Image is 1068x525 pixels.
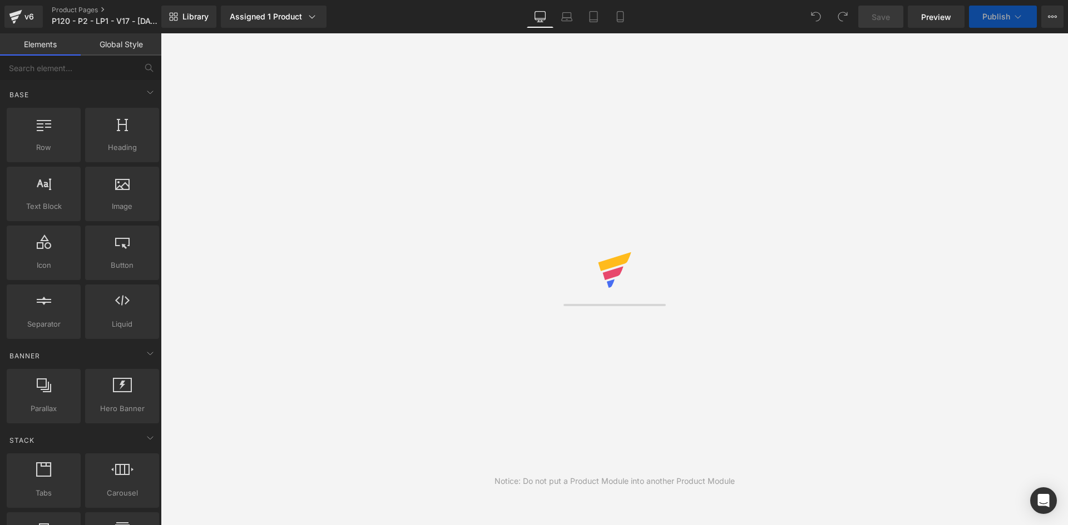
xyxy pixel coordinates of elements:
span: Carousel [88,487,156,499]
a: Preview [908,6,965,28]
span: Image [88,201,156,212]
a: v6 [4,6,43,28]
div: Notice: Do not put a Product Module into another Product Module [495,475,735,487]
span: Publish [982,12,1010,21]
a: Mobile [607,6,634,28]
button: Undo [805,6,827,28]
button: Redo [832,6,854,28]
button: More [1041,6,1064,28]
a: Product Pages [52,6,179,14]
span: Hero Banner [88,403,156,414]
span: Separator [10,318,77,330]
span: Icon [10,259,77,271]
button: Publish [969,6,1037,28]
div: v6 [22,9,36,24]
div: Assigned 1 Product [230,11,318,22]
div: Open Intercom Messenger [1030,487,1057,514]
span: Banner [8,351,41,361]
span: P120 - P2 - LP1 - V17 - [DATE] [52,17,158,26]
span: Row [10,142,77,153]
span: Base [8,89,30,100]
span: Preview [921,11,951,23]
span: Library [182,12,209,22]
a: Global Style [81,33,161,56]
a: Laptop [553,6,580,28]
span: Tabs [10,487,77,499]
span: Stack [8,435,36,446]
span: Heading [88,142,156,153]
a: Desktop [527,6,553,28]
span: Liquid [88,318,156,330]
span: Save [872,11,890,23]
span: Button [88,259,156,271]
a: Tablet [580,6,607,28]
span: Parallax [10,403,77,414]
span: Text Block [10,201,77,212]
a: New Library [161,6,216,28]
